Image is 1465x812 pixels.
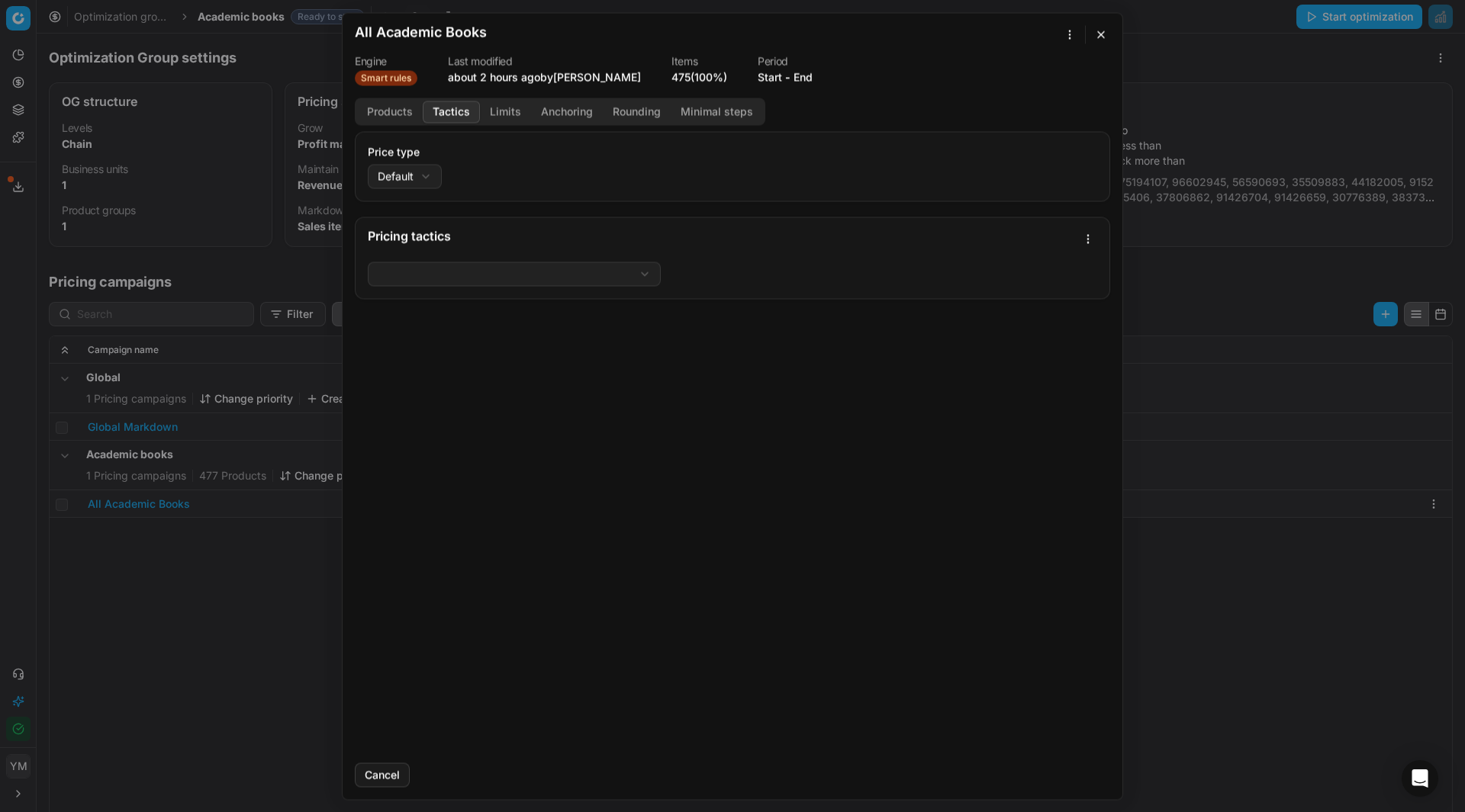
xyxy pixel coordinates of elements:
button: Products [357,101,423,123]
button: End [794,69,813,85]
div: Pricing tactics [368,229,1076,242]
button: Minimal steps [671,101,763,123]
label: Price type [368,144,1097,159]
h2: All Academic Books [355,25,487,39]
button: Start [758,69,782,85]
button: Tactics [423,101,480,123]
button: Anchoring [531,101,603,123]
button: Rounding [603,101,671,123]
a: 475(100%) [671,69,727,85]
span: - [785,69,790,85]
dt: Items [671,56,727,66]
button: Limits [480,101,531,123]
span: about 2 hours ago by [PERSON_NAME] [448,70,641,83]
dt: Last modified [448,56,641,66]
span: Smart rules [355,70,417,85]
dt: Period [758,56,813,66]
dt: Engine [355,56,417,66]
button: Cancel [355,762,410,787]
